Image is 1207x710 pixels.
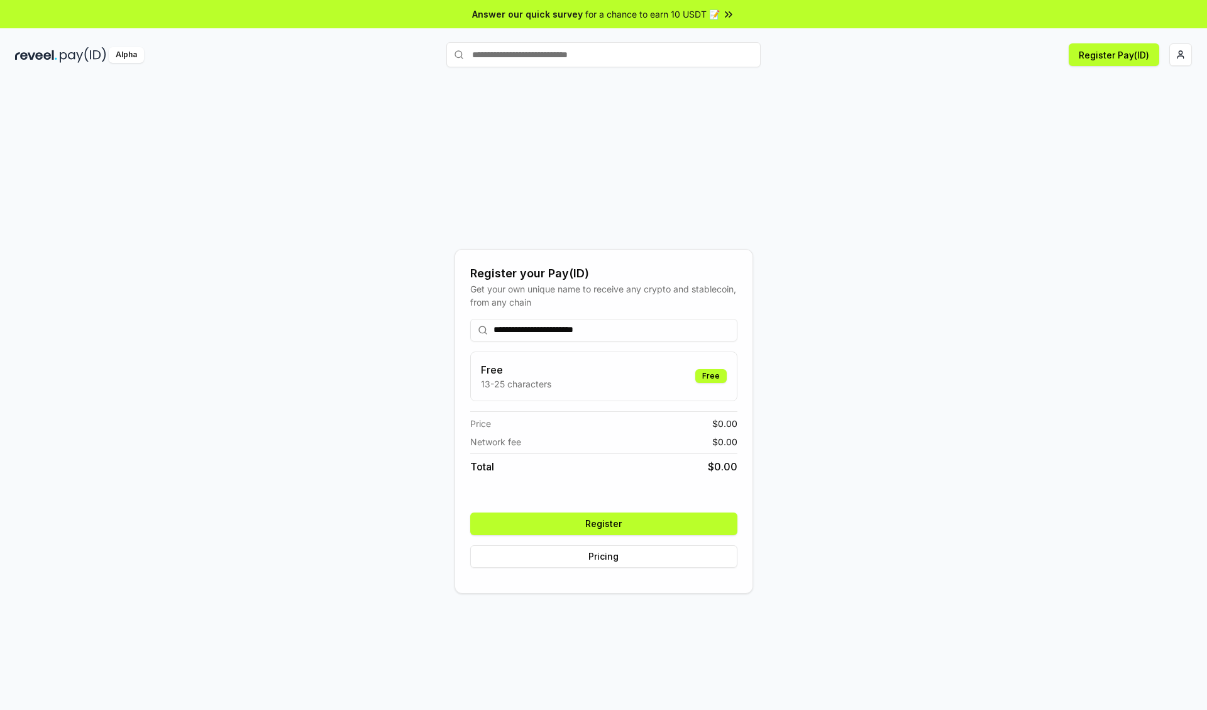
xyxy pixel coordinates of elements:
[472,8,583,21] span: Answer our quick survey
[481,377,551,391] p: 13-25 characters
[470,435,521,448] span: Network fee
[109,47,144,63] div: Alpha
[470,545,737,568] button: Pricing
[60,47,106,63] img: pay_id
[712,435,737,448] span: $ 0.00
[712,417,737,430] span: $ 0.00
[15,47,57,63] img: reveel_dark
[1069,43,1159,66] button: Register Pay(ID)
[481,362,551,377] h3: Free
[695,369,727,383] div: Free
[470,513,737,535] button: Register
[470,417,491,430] span: Price
[585,8,720,21] span: for a chance to earn 10 USDT 📝
[708,459,737,474] span: $ 0.00
[470,459,494,474] span: Total
[470,282,737,309] div: Get your own unique name to receive any crypto and stablecoin, from any chain
[470,265,737,282] div: Register your Pay(ID)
